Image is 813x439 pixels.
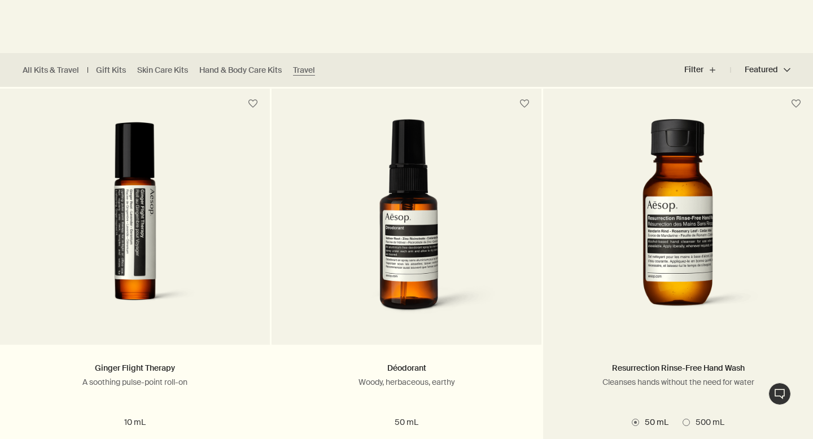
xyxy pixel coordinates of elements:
a: Resurrection Rinse-Free Hand Wash [612,363,745,373]
a: Hand & Body Care Kits [199,65,282,76]
a: Ginger Flight Therapy [95,363,175,373]
a: Déodorant [387,363,426,373]
a: Gift Kits [96,65,126,76]
img: Ginger Flight Therapy in amber glass bottle [17,122,253,328]
span: 50 mL [639,417,668,427]
button: Save to cabinet [514,94,535,114]
img: Resurrection Rinse-Free Hand Wash in amber plastic bottle [571,119,785,328]
a: Travel [293,65,315,76]
button: Filter [684,56,731,84]
p: Woody, herbaceous, earthy [289,377,524,387]
span: 500 mL [690,417,724,427]
img: Deodorant in amber plastic bottle [304,119,509,328]
button: Save to cabinet [786,94,806,114]
a: All Kits & Travel [23,65,79,76]
p: A soothing pulse-point roll-on [17,377,253,387]
button: Live Assistance [768,383,791,405]
a: Resurrection Rinse-Free Hand Wash in amber plastic bottle [543,119,813,345]
a: Skin Care Kits [137,65,188,76]
button: Featured [731,56,790,84]
button: Save to cabinet [243,94,263,114]
a: Deodorant in amber plastic bottle [272,119,541,345]
p: Cleanses hands without the need for water [560,377,796,387]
